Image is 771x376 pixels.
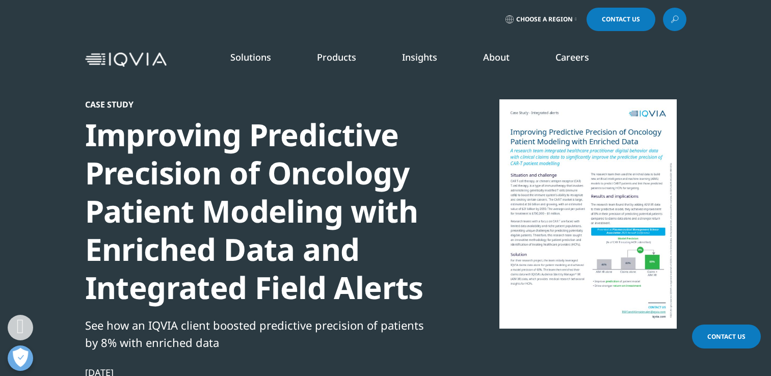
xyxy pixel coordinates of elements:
[8,345,33,371] button: Open Preferences
[171,36,686,84] nav: Primary
[516,15,573,23] span: Choose a Region
[317,51,356,63] a: Products
[85,316,435,351] div: See how an IQVIA client boosted predictive precision of patients by 8% with enriched data
[692,325,761,348] a: Contact Us
[483,51,510,63] a: About
[402,51,437,63] a: Insights
[707,332,746,341] span: Contact Us
[587,8,655,31] a: Contact Us
[85,52,167,67] img: IQVIA Healthcare Information Technology and Pharma Clinical Research Company
[85,99,435,110] div: Case Study
[555,51,589,63] a: Careers
[230,51,271,63] a: Solutions
[602,16,640,22] span: Contact Us
[85,116,435,307] div: Improving Predictive Precision of Oncology Patient Modeling with Enriched Data and Integrated Fie...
